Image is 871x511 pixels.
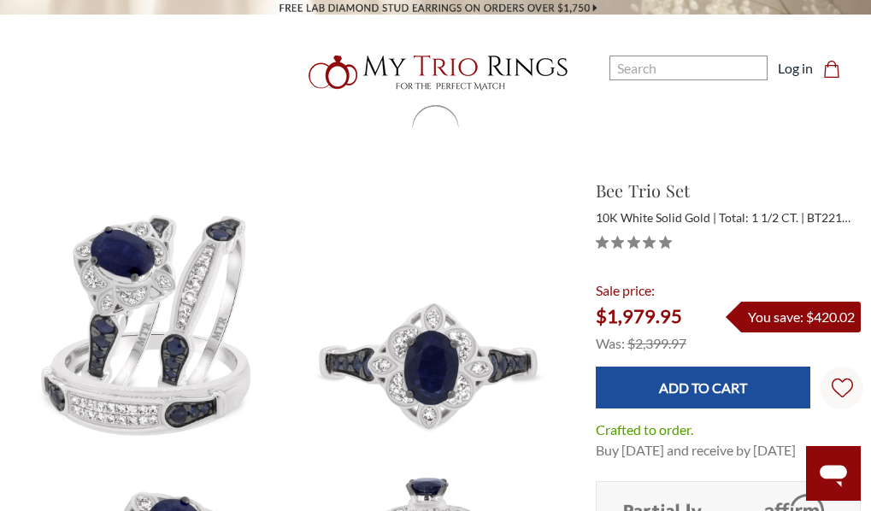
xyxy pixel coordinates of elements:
span: $2,399.97 [627,335,686,351]
a: Wish Lists [821,367,863,409]
span: 10K White Solid Gold [596,210,716,225]
span: Sale price: [596,282,655,298]
a: Log in [778,58,813,79]
dt: Crafted to order. [596,420,693,440]
input: Add to Cart [596,367,811,408]
svg: cart.cart_preview [823,61,840,78]
img: Photo of Bee 1 1/2 ct tw. Fancy Solitaire Trio Set 10K White Gold [BT221WE-C000] [290,179,567,455]
span: You save: $420.02 [748,308,855,325]
svg: Wish Lists [832,324,853,452]
img: Photo of Bee 1 1/2 ct tw. Fancy Solitaire Trio Set 10K White Gold [BT221W-C000] [11,179,288,455]
img: My Trio Rings [299,45,573,100]
span: $1,979.95 [596,304,682,327]
span: Was: [596,335,625,351]
span: Total: 1 1/2 CT. [719,210,804,225]
input: Search [609,56,768,80]
dd: Buy [DATE] and receive by [DATE] [596,440,796,461]
a: Cart with 0 items [823,58,850,79]
h1: Bee Trio Set [596,178,861,203]
a: My Trio Rings [253,45,619,100]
